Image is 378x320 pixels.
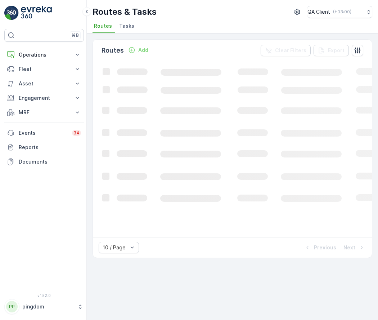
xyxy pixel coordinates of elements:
button: Clear Filters [261,45,311,56]
p: Routes [102,45,124,55]
p: Fleet [19,66,69,73]
button: Asset [4,76,84,91]
p: Asset [19,80,69,87]
p: Previous [314,244,336,251]
p: Engagement [19,94,69,102]
p: 34 [73,130,80,136]
span: v 1.52.0 [4,293,84,298]
button: QA Client(+03:00) [307,6,372,18]
a: Reports [4,140,84,155]
img: logo_light-DOdMpM7g.png [21,6,52,20]
span: Tasks [119,22,134,30]
p: QA Client [307,8,330,15]
p: Next [343,244,355,251]
button: Export [314,45,349,56]
button: Previous [303,243,337,252]
p: Add [138,46,148,54]
img: logo [4,6,19,20]
p: ( +03:00 ) [333,9,351,15]
p: ⌘B [72,32,79,38]
p: MRF [19,109,69,116]
span: Routes [94,22,112,30]
p: Operations [19,51,69,58]
p: Export [328,47,345,54]
a: Events34 [4,126,84,140]
button: Fleet [4,62,84,76]
button: Operations [4,48,84,62]
button: MRF [4,105,84,120]
div: PP [6,301,18,312]
p: Reports [19,144,81,151]
p: Documents [19,158,81,165]
p: Routes & Tasks [93,6,157,18]
a: Documents [4,155,84,169]
p: Events [19,129,68,137]
button: PPpingdom [4,299,84,314]
button: Next [343,243,366,252]
button: Engagement [4,91,84,105]
p: pingdom [22,303,74,310]
button: Add [125,46,151,54]
p: Clear Filters [275,47,306,54]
